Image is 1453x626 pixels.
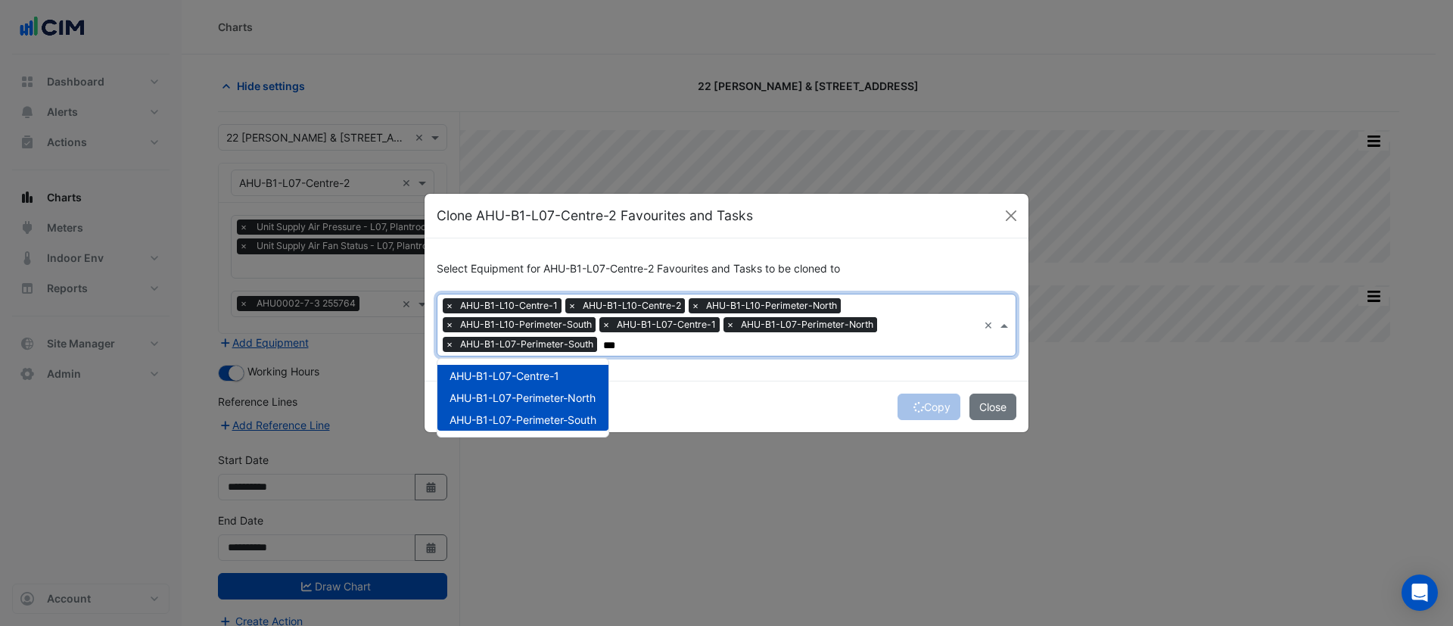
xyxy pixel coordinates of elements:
[437,358,609,438] ng-dropdown-panel: Options list
[984,317,997,333] span: Clear
[437,206,753,226] h5: Clone AHU-B1-L07-Centre-2 Favourites and Tasks
[450,391,596,404] span: AHU-B1-L07-Perimeter-North
[565,298,579,313] span: ×
[443,317,456,332] span: ×
[450,413,596,426] span: AHU-B1-L07-Perimeter-South
[969,394,1016,420] button: Close
[456,337,597,352] span: AHU-B1-L07-Perimeter-South
[443,298,456,313] span: ×
[723,317,737,332] span: ×
[579,298,685,313] span: AHU-B1-L10-Centre-2
[456,298,562,313] span: AHU-B1-L10-Centre-1
[737,317,877,332] span: AHU-B1-L07-Perimeter-North
[613,317,720,332] span: AHU-B1-L07-Centre-1
[702,298,841,313] span: AHU-B1-L10-Perimeter-North
[1402,575,1438,611] div: Open Intercom Messenger
[599,317,613,332] span: ×
[456,317,596,332] span: AHU-B1-L10-Perimeter-South
[450,369,559,382] span: AHU-B1-L07-Centre-1
[437,263,1016,276] h6: Select Equipment for AHU-B1-L07-Centre-2 Favourites and Tasks to be cloned to
[443,337,456,352] span: ×
[689,298,702,313] span: ×
[1000,204,1022,227] button: Close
